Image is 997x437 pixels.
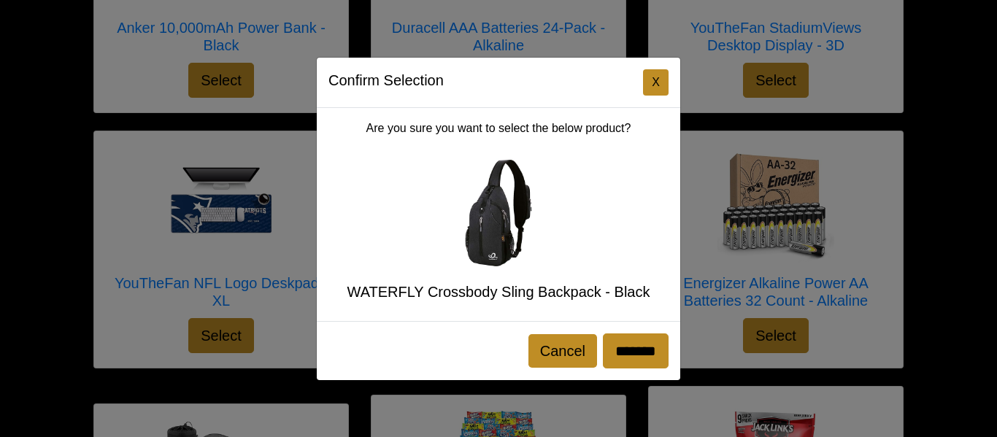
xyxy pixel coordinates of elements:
[643,69,669,96] button: Close
[317,108,680,321] div: Are you sure you want to select the below product?
[328,69,444,91] h5: Confirm Selection
[528,334,597,368] button: Cancel
[440,155,557,271] img: WATERFLY Crossbody Sling Backpack - Black
[328,283,669,301] h5: WATERFLY Crossbody Sling Backpack - Black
